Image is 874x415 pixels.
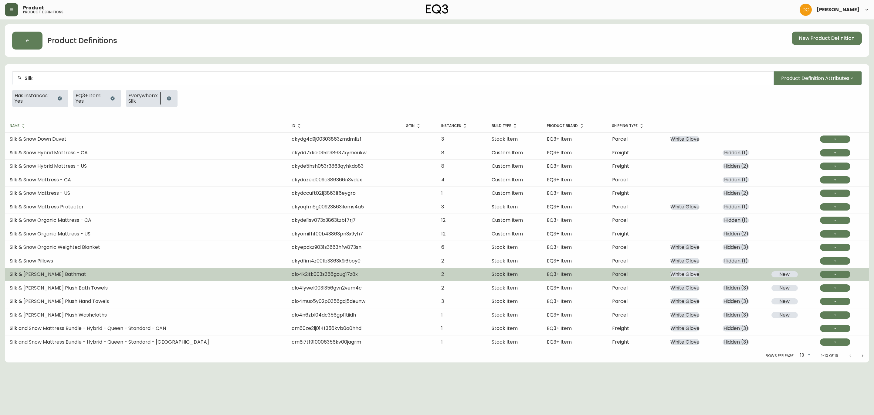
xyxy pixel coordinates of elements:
[292,244,361,251] span: ckyepdxz9031s3863hfw873sn
[670,258,700,264] span: White Glove
[406,123,422,129] span: GTIN
[492,163,523,170] span: Custom Item
[10,123,27,129] span: Name
[492,271,518,278] span: Stock Item
[612,203,628,210] span: Parcel
[492,230,523,237] span: Custom Item
[10,176,71,183] span: Silk & Snow Mattress - CA
[292,163,364,170] span: ckyde5hsh053r3863qyhkdo83
[723,217,749,223] span: Hidden ( 1 )
[800,4,812,16] img: 7eb451d6983258353faa3212700b340b
[441,190,443,197] span: 1
[670,285,700,291] span: White Glove
[492,217,523,224] span: Custom Item
[547,284,572,291] span: EQ3+ Item
[612,217,628,224] span: Parcel
[547,298,572,305] span: EQ3+ Item
[612,325,629,332] span: Freight
[441,338,443,345] span: 1
[23,10,63,14] h5: product definitions
[292,284,362,291] span: clo4lywel003l356gvn2vem4c
[492,149,523,156] span: Custom Item
[612,257,628,264] span: Parcel
[441,284,444,291] span: 2
[723,325,749,331] span: Hidden ( 3 )
[292,271,358,278] span: clo4k2itk003s356goug17z8x
[547,135,572,142] span: EQ3+ Item
[547,190,572,197] span: EQ3+ Item
[441,311,443,318] span: 1
[10,135,66,142] span: Silk & Snow Down Duvet
[10,203,84,210] span: Silk & Snow Mattress Protector
[15,98,49,104] span: Yes
[10,257,53,264] span: Silk & Snow Pillows
[492,325,518,332] span: Stock Item
[670,339,700,345] span: White Glove
[492,203,518,210] span: Stock Item
[492,257,518,264] span: Stock Item
[723,258,749,264] span: Hidden ( 1 )
[292,298,365,305] span: clo4muo5y02p0356gdj5deunw
[547,176,572,183] span: EQ3+ Item
[797,351,811,361] div: 10
[441,203,444,210] span: 3
[612,135,628,142] span: Parcel
[492,311,518,318] span: Stock Item
[441,244,444,251] span: 6
[10,190,70,197] span: Silk & Snow Mattress - US
[817,7,859,12] span: [PERSON_NAME]
[292,311,356,318] span: clo4n6zbl04dc356gp11tiidh
[766,353,794,358] p: Rows per page:
[771,271,798,277] span: New
[799,35,855,42] span: New Product Definition
[10,298,109,305] span: Silk & [PERSON_NAME] Plush Hand Towels
[612,298,628,305] span: Parcel
[547,163,572,170] span: EQ3+ Item
[670,325,700,331] span: White Glove
[10,217,91,224] span: Silk & Snow Organic Mattress - CA
[47,36,117,46] h2: Product Definitions
[492,298,518,305] span: Stock Item
[10,284,108,291] span: Silk & [PERSON_NAME] Plush Bath Towels
[492,123,519,129] span: Build Type
[774,71,862,85] button: Product Definition Attributes
[547,203,572,210] span: EQ3+ Item
[292,338,361,345] span: cm6i7tf910006356kv00jagrm
[292,190,356,197] span: ckydccuft021j3863lf6eygro
[821,353,838,358] p: 1-10 of 16
[441,163,444,170] span: 8
[441,135,444,142] span: 3
[292,203,364,210] span: ckyoq1m6g00923863i1ems4a5
[292,123,303,129] span: ID
[128,98,158,104] span: Silk
[723,150,749,156] span: Hidden ( 1 )
[492,284,518,291] span: Stock Item
[723,244,749,250] span: Hidden ( 3 )
[612,123,645,129] span: Shipping Type
[612,338,629,345] span: Freight
[10,230,90,237] span: Silk & Snow Organic Mattress - US
[670,204,700,210] span: White Glove
[547,271,572,278] span: EQ3+ Item
[781,74,849,82] span: Product Definition Attributes
[723,177,749,183] span: Hidden ( 1 )
[612,190,629,197] span: Freight
[670,312,700,318] span: White Glove
[612,230,629,237] span: Freight
[771,285,798,291] span: New
[76,93,101,98] span: EQ3+ Item:
[492,176,523,183] span: Custom Item
[612,244,628,251] span: Parcel
[612,149,629,156] span: Freight
[612,163,629,170] span: Freight
[15,93,49,98] span: Has instances:
[292,217,356,224] span: ckydel1sv073x3863tzbf7rj7
[670,298,700,304] span: White Glove
[10,149,88,156] span: Silk & Snow Hybrid Mattress - CA
[441,230,445,237] span: 12
[670,244,700,250] span: White Glove
[547,149,572,156] span: EQ3+ Item
[547,311,572,318] span: EQ3+ Item
[492,338,518,345] span: Stock Item
[441,149,444,156] span: 8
